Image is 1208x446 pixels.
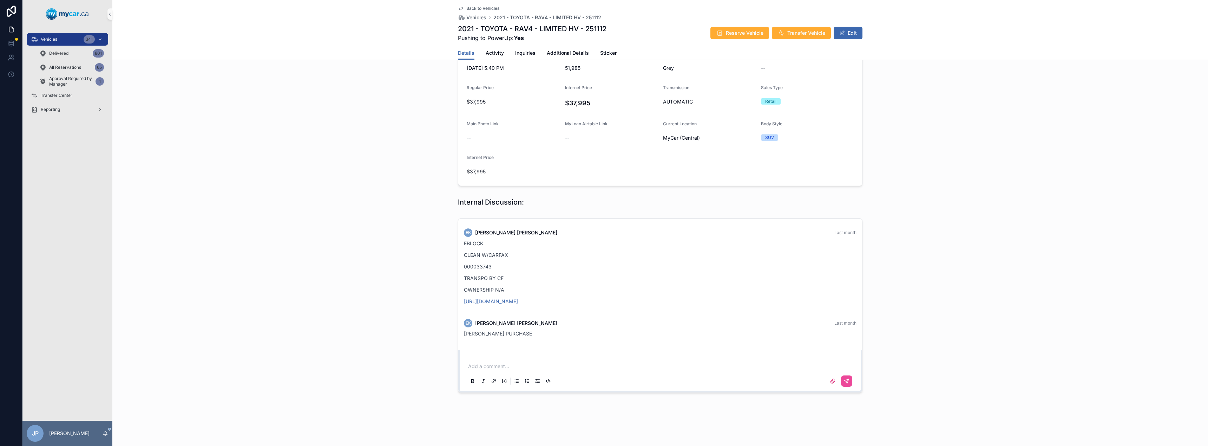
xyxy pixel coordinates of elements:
[93,49,104,58] div: 801
[49,76,93,87] span: Approval Required by Manager
[458,197,524,207] h1: Internal Discussion:
[663,65,755,72] span: Grey
[458,24,606,34] h1: 2021 - TOYOTA - RAV4 - LIMITED HV - 251112
[49,51,68,56] span: Delivered
[475,320,557,327] span: [PERSON_NAME] [PERSON_NAME]
[458,34,606,42] span: Pushing to PowerUp:
[710,27,769,39] button: Reserve Vehicle
[467,121,499,126] span: Main Photo Link
[41,93,72,98] span: Transfer Center
[515,47,536,61] a: Inquiries
[466,14,486,21] span: Vehicles
[475,229,557,236] span: [PERSON_NAME] [PERSON_NAME]
[27,33,108,46] a: Vehicles341
[600,49,617,56] span: Sticker
[772,27,831,39] button: Transfer Vehicle
[466,230,471,235] span: EK
[467,98,559,105] span: $37,995
[27,89,108,102] a: Transfer Center
[547,47,589,61] a: Additional Details
[464,251,856,259] p: CLEAN W/CARFAX
[726,29,763,36] span: Reserve Vehicle
[834,320,856,326] span: Last month
[565,65,658,72] span: 51,985
[458,6,499,11] a: Back to Vehicles
[46,8,89,20] img: App logo
[32,429,39,438] span: JP
[464,298,518,304] a: [URL][DOMAIN_NAME]
[41,36,57,42] span: Vehicles
[464,286,856,293] p: OWNERSHIP N/A
[464,331,532,337] span: [PERSON_NAME] PURCHASE
[493,14,601,21] a: 2021 - TOYOTA - RAV4 - LIMITED HV - 251112
[35,75,108,88] a: Approval Required by Manager1
[765,134,774,141] div: SUV
[486,49,504,56] span: Activity
[458,49,474,56] span: Details
[27,103,108,116] a: Reporting
[96,77,104,86] div: 1
[600,47,617,61] a: Sticker
[466,320,471,326] span: EK
[565,98,658,108] h4: $37,995
[761,85,783,90] span: Sales Type
[565,134,569,141] span: --
[467,155,494,160] span: Internet Price
[663,98,755,105] span: AUTOMATIC
[467,65,559,72] span: [DATE] 5:40 PM
[35,47,108,60] a: Delivered801
[467,85,494,90] span: Regular Price
[95,63,104,72] div: 65
[565,85,592,90] span: Internet Price
[765,98,776,105] div: Retail
[41,107,60,112] span: Reporting
[787,29,825,36] span: Transfer Vehicle
[464,240,856,247] p: EBLOCK
[464,263,856,270] p: 000033743
[49,65,81,70] span: All Reservations
[761,65,765,72] span: --
[35,61,108,74] a: All Reservations65
[84,35,95,44] div: 341
[663,134,700,141] span: MyCar (Central)
[458,47,474,60] a: Details
[565,121,608,126] span: MyLoan Airtable Link
[663,85,689,90] span: Transmission
[514,34,524,41] strong: Yes
[22,28,112,125] div: scrollable content
[761,121,782,126] span: Body Style
[49,430,90,437] p: [PERSON_NAME]
[547,49,589,56] span: Additional Details
[515,49,536,56] span: Inquiries
[834,230,856,235] span: Last month
[464,274,856,282] p: TRANSPO BY CF
[834,27,862,39] button: Edit
[458,14,486,21] a: Vehicles
[467,168,559,175] span: $37,995
[663,121,697,126] span: Current Location
[467,134,471,141] span: --
[486,47,504,61] a: Activity
[466,6,499,11] span: Back to Vehicles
